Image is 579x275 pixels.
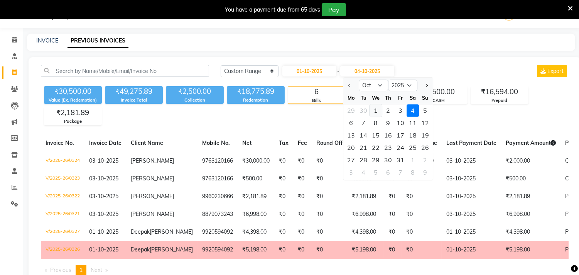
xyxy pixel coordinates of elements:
[198,241,238,259] td: 9920594092
[402,188,442,205] td: ₹0
[382,129,394,141] div: Thursday, October 16, 2025
[419,92,431,104] div: Su
[407,141,419,154] div: Saturday, October 25, 2025
[402,241,442,259] td: ₹0
[345,154,357,166] div: Monday, October 27, 2025
[238,188,274,205] td: ₹2,181.89
[382,117,394,129] div: Thursday, October 9, 2025
[384,188,402,205] td: ₹0
[382,117,394,129] div: 9
[394,117,407,129] div: Friday, October 10, 2025
[370,117,382,129] div: Wednesday, October 8, 2025
[131,228,150,235] span: Deepak
[382,166,394,178] div: Thursday, November 6, 2025
[442,170,501,188] td: 03-10-2025
[357,141,370,154] div: 21
[89,157,118,164] span: 03-10-2025
[345,92,357,104] div: Mo
[131,246,150,253] span: Deepak
[288,97,345,104] div: Bills
[41,205,84,223] td: V/2025-26/0321
[357,129,370,141] div: 14
[382,104,394,117] div: Thursday, October 2, 2025
[370,166,382,178] div: Wednesday, November 5, 2025
[150,228,193,235] span: [PERSON_NAME]
[198,223,238,241] td: 9920594092
[166,86,224,97] div: ₹2,500.00
[501,223,560,241] td: ₹4,398.00
[394,129,407,141] div: Friday, October 17, 2025
[402,205,442,223] td: ₹0
[345,117,357,129] div: 6
[407,166,419,178] div: Saturday, November 8, 2025
[274,188,293,205] td: ₹0
[312,152,347,170] td: ₹0
[288,87,345,97] div: 6
[238,223,274,241] td: ₹4,398.00
[274,205,293,223] td: ₹0
[407,117,419,129] div: Saturday, October 11, 2025
[274,152,293,170] td: ₹0
[198,170,238,188] td: 9763120166
[347,188,384,205] td: ₹2,181.89
[150,246,193,253] span: [PERSON_NAME]
[89,139,122,146] span: Invoice Date
[394,141,407,154] div: 24
[345,141,357,154] div: Monday, October 20, 2025
[382,129,394,141] div: 16
[407,141,419,154] div: 25
[419,117,431,129] div: Sunday, October 12, 2025
[89,246,118,253] span: 01-10-2025
[279,139,289,146] span: Tax
[370,141,382,154] div: Wednesday, October 22, 2025
[322,3,346,16] button: Pay
[105,86,163,97] div: ₹49,275.89
[419,166,431,178] div: 9
[384,241,402,259] td: ₹0
[345,129,357,141] div: 13
[442,188,501,205] td: 03-10-2025
[225,6,320,14] div: You have a payment due from 65 days
[501,152,560,170] td: ₹2,000.00
[131,175,174,182] span: [PERSON_NAME]
[446,139,496,146] span: Last Payment Date
[370,154,382,166] div: Wednesday, October 29, 2025
[293,223,312,241] td: ₹0
[407,129,419,141] div: Saturday, October 18, 2025
[407,154,419,166] div: 1
[357,117,370,129] div: Tuesday, October 7, 2025
[394,141,407,154] div: Friday, October 24, 2025
[419,117,431,129] div: 12
[312,223,347,241] td: ₹0
[41,188,84,205] td: V/2025-26/0322
[345,141,357,154] div: 20
[68,34,128,48] a: PREVIOUS INVOICES
[274,170,293,188] td: ₹0
[227,97,285,104] div: Redemption
[345,154,357,166] div: 27
[298,139,307,146] span: Fee
[506,139,556,146] span: Payment Amount
[407,166,419,178] div: 8
[382,141,394,154] div: 23
[370,154,382,166] div: 29
[105,97,163,104] div: Invoice Total
[394,92,407,104] div: Fr
[384,205,402,223] td: ₹0
[419,141,431,154] div: 26
[238,205,274,223] td: ₹6,998.00
[370,104,382,117] div: Wednesday, October 1, 2025
[423,79,430,92] button: Next month
[370,104,382,117] div: 1
[370,141,382,154] div: 22
[44,118,101,125] div: Package
[274,241,293,259] td: ₹0
[419,154,431,166] div: Sunday, November 2, 2025
[370,129,382,141] div: 15
[370,117,382,129] div: 8
[407,92,419,104] div: Sa
[345,166,357,178] div: Monday, November 3, 2025
[501,188,560,205] td: ₹2,181.89
[357,166,370,178] div: Tuesday, November 4, 2025
[347,223,384,241] td: ₹4,398.00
